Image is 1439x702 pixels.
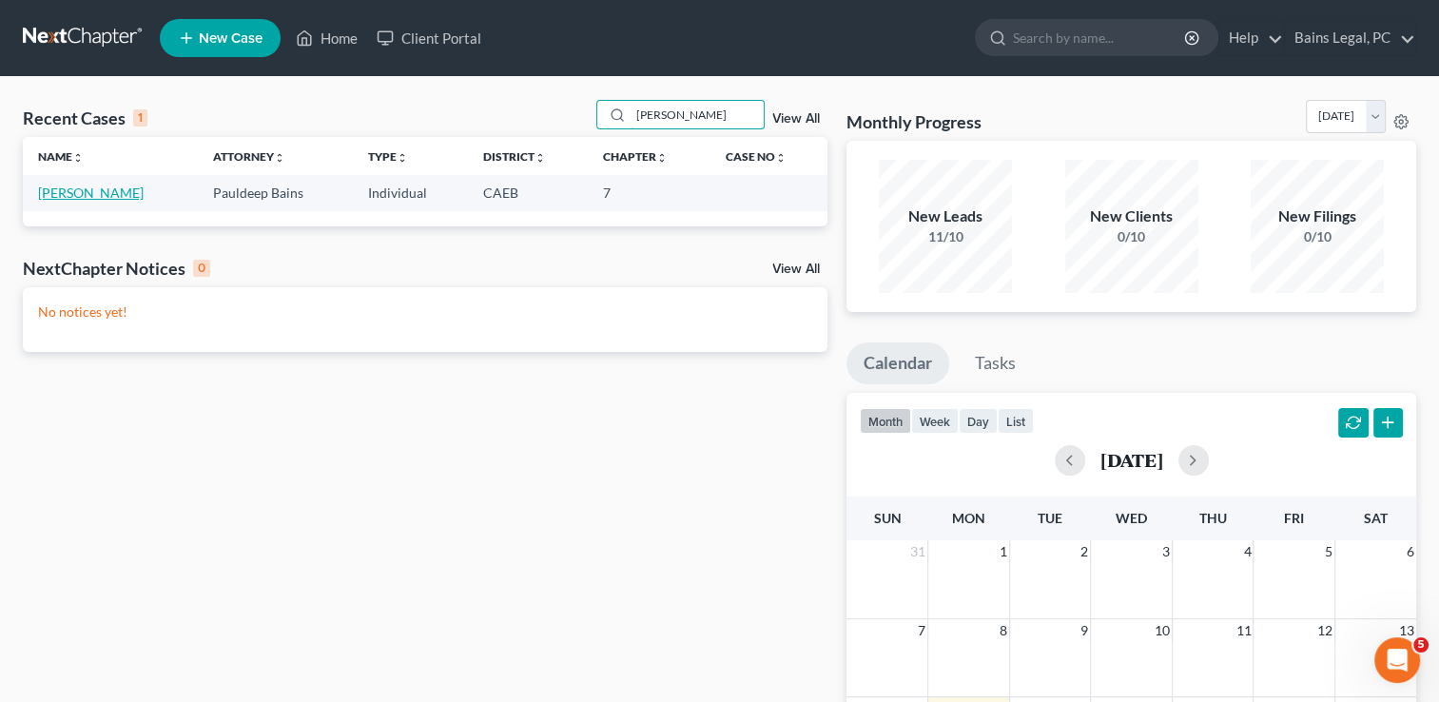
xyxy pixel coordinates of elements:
[846,110,982,133] h3: Monthly Progress
[1251,205,1384,227] div: New Filings
[133,109,147,127] div: 1
[879,205,1012,227] div: New Leads
[1219,21,1283,55] a: Help
[1241,540,1253,563] span: 4
[1374,637,1420,683] iframe: Intercom live chat
[23,107,147,129] div: Recent Cases
[656,152,668,164] i: unfold_more
[397,152,408,164] i: unfold_more
[860,408,911,434] button: month
[952,510,985,526] span: Mon
[1065,227,1198,246] div: 0/10
[1364,510,1388,526] span: Sat
[775,152,787,164] i: unfold_more
[1013,20,1187,55] input: Search by name...
[1079,619,1090,642] span: 9
[846,342,949,384] a: Calendar
[38,149,84,164] a: Nameunfold_more
[1405,540,1416,563] span: 6
[998,408,1034,434] button: list
[603,149,668,164] a: Chapterunfold_more
[1284,510,1304,526] span: Fri
[879,227,1012,246] div: 11/10
[1251,227,1384,246] div: 0/10
[1285,21,1415,55] a: Bains Legal, PC
[1065,205,1198,227] div: New Clients
[1079,540,1090,563] span: 2
[213,149,285,164] a: Attorneyunfold_more
[198,175,353,210] td: Pauldeep Bains
[1116,510,1147,526] span: Wed
[1397,619,1416,642] span: 13
[772,112,820,126] a: View All
[286,21,367,55] a: Home
[958,342,1033,384] a: Tasks
[23,257,210,280] div: NextChapter Notices
[1100,450,1163,470] h2: [DATE]
[199,31,263,46] span: New Case
[1323,540,1334,563] span: 5
[998,619,1009,642] span: 8
[908,540,927,563] span: 31
[1315,619,1334,642] span: 12
[367,21,491,55] a: Client Portal
[1160,540,1172,563] span: 3
[353,175,468,210] td: Individual
[468,175,588,210] td: CAEB
[274,152,285,164] i: unfold_more
[998,540,1009,563] span: 1
[193,260,210,277] div: 0
[1234,619,1253,642] span: 11
[72,152,84,164] i: unfold_more
[631,101,764,128] input: Search by name...
[1153,619,1172,642] span: 10
[368,149,408,164] a: Typeunfold_more
[772,263,820,276] a: View All
[959,408,998,434] button: day
[1413,637,1429,653] span: 5
[38,302,812,322] p: No notices yet!
[588,175,710,210] td: 7
[38,185,144,201] a: [PERSON_NAME]
[535,152,546,164] i: unfold_more
[1199,510,1227,526] span: Thu
[1038,510,1062,526] span: Tue
[916,619,927,642] span: 7
[483,149,546,164] a: Districtunfold_more
[726,149,787,164] a: Case Nounfold_more
[874,510,902,526] span: Sun
[911,408,959,434] button: week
